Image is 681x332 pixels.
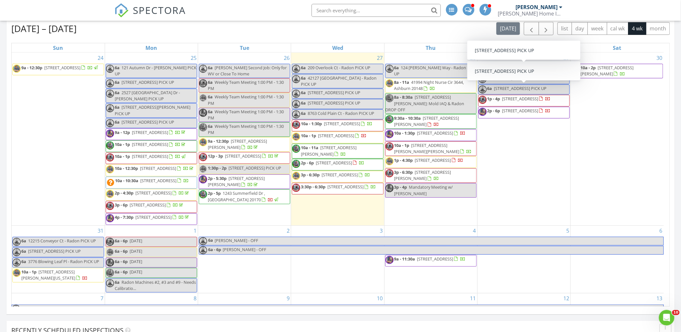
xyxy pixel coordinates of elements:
img: cj_cooper.jpg [386,169,394,177]
img: mike_hales.jpeg [199,109,207,117]
a: Wednesday [331,43,345,52]
span: 10a - 1:30p [301,121,322,127]
a: 10a - 12:30p [STREET_ADDRESS] [115,165,195,171]
span: [STREET_ADDRESS][PERSON_NAME] PICK UP [115,104,190,116]
span: 2527 [GEOGRAPHIC_DATA] Dr - [PERSON_NAME] PICK UP [115,90,180,102]
img: cj_cooper.jpg [479,96,487,104]
span: Radon Machines #2, #3 and #9 - Needs Calibratio... [115,279,196,291]
span: 6a - 6p [115,269,128,275]
span: [PERSON_NAME] Second Job: Only for WV or Close To Home [208,65,287,77]
span: 6a [301,100,306,106]
span: [STREET_ADDRESS][PERSON_NAME] [301,145,356,157]
img: doug_horton.jpeg [13,269,21,277]
img: mike_hales.jpeg [572,65,580,73]
a: 9a - 12:30p [STREET_ADDRESS] [21,65,99,71]
a: 12p - 3p [STREET_ADDRESS] [199,152,290,164]
span: 42127 [GEOGRAPHIC_DATA] - Radon PICK UP [301,75,377,87]
span: [STREET_ADDRESS] PICK UP [494,65,547,71]
img: randy.jpg [386,65,394,73]
a: 8a - 11a 41994 Night Nurse Cir 3644, Ashburn 20148 [385,78,477,93]
img: randy.jpg [479,65,487,73]
a: Go to September 1, 2025 [192,226,198,236]
span: 6a [21,259,26,264]
span: 12215 Conveyor Ct - Radon PICK UP [28,238,96,244]
button: 4 wk [628,22,646,35]
img: randy.jpg [292,75,300,83]
img: doug_horton.jpeg [199,165,207,173]
a: Go to September 6, 2025 [658,226,664,236]
img: randy.jpg [13,259,21,267]
span: 10a - 12:30p [115,165,138,171]
a: 3p - 6:30p [STREET_ADDRESS][PERSON_NAME] [394,169,451,181]
span: 2p - 5:30p [208,175,227,181]
img: randy.jpg [199,237,207,245]
span: [STREET_ADDRESS] [324,121,360,127]
span: 6a [115,79,120,85]
img: cj_cooper.jpg [199,79,207,87]
a: Go to September 11, 2025 [469,293,477,304]
span: 12p - 3p [208,153,223,159]
span: 3776 Blowing Leaf Pl - Radon PICK UP [28,259,99,264]
a: 8a - 11a 41994 Night Nurse Cir 3644, Ashburn 20148 [394,79,464,91]
a: 3p - 6p [STREET_ADDRESS] [106,201,197,213]
span: 6a [208,237,213,245]
span: [STREET_ADDRESS][PERSON_NAME][PERSON_NAME] [394,142,460,154]
a: 9a - 12p [STREET_ADDRESS] [106,128,197,140]
img: randy.jpg [106,90,114,98]
a: 3p - 6:30p [STREET_ADDRESS][PERSON_NAME] [385,168,477,183]
span: [STREET_ADDRESS][PERSON_NAME] [394,169,451,181]
td: Go to August 29, 2025 [477,53,570,226]
a: 10a - 1:30p [STREET_ADDRESS] [301,121,372,127]
a: 10a - 1:30p [STREET_ADDRESS] [385,129,477,141]
img: cj_cooper.jpg [292,184,300,192]
a: 9a - 11:30a [STREET_ADDRESS] [394,256,466,262]
span: [STREET_ADDRESS] [502,96,538,102]
img: mike_hales.jpeg [386,130,394,138]
a: 10a - 1:30p [STREET_ADDRESS] [292,120,383,131]
span: [DATE] [130,238,142,244]
a: 10a - 1p [STREET_ADDRESS] [115,153,186,159]
button: Previous [524,22,539,35]
img: img_1706.jpg [292,160,300,168]
span: 10a - 11a [301,145,318,150]
span: 8a - 8:30a [394,94,413,100]
a: 2p - 5p 1243 Summerfield Dr , [GEOGRAPHIC_DATA] 20170 [208,190,279,202]
span: 10a - 1p [115,141,130,147]
a: 9a - 12:30p [STREET_ADDRESS] [12,64,104,75]
a: 3:30p - 6:30p [STREET_ADDRESS] [301,184,376,190]
span: [STREET_ADDRESS] [417,130,453,136]
span: 9a - 12:30p [208,138,229,144]
img: doug_horton.jpeg [199,94,207,102]
span: 9a - 11:30a [394,256,415,262]
img: img_1706.jpg [292,145,300,153]
a: 10a - 11a [STREET_ADDRESS][PERSON_NAME] [292,144,383,158]
button: week [588,22,607,35]
a: 2p - 5p 1243 Summerfield Dr , [GEOGRAPHIC_DATA] 20170 [199,189,290,204]
a: Go to August 31, 2025 [96,226,105,236]
span: [STREET_ADDRESS] PICK UP [308,100,360,106]
img: randy.jpg [479,75,487,83]
span: [STREET_ADDRESS] [318,133,354,138]
span: [STREET_ADDRESS] [415,157,451,163]
span: 6a [301,75,306,81]
a: 2p - 6p [STREET_ADDRESS] [487,108,551,114]
td: Go to September 2, 2025 [198,226,291,293]
td: Go to August 25, 2025 [105,53,198,226]
span: 6a [115,119,120,125]
span: 6a [21,238,26,244]
a: Tuesday [239,43,250,52]
img: randy.jpg [106,119,114,127]
span: 10a - 1p [394,142,410,148]
span: 1:30p - 2p [208,165,227,171]
img: mike_hales.jpeg [106,259,114,267]
img: cj_cooper.jpg [106,202,114,210]
img: img_1706.jpg [386,94,394,102]
img: mike_hales.jpeg [106,129,114,138]
td: Go to August 24, 2025 [12,53,105,226]
img: randy.jpg [199,246,207,254]
td: Go to September 3, 2025 [291,226,384,293]
a: 10a - 1p [STREET_ADDRESS][PERSON_NAME][US_STATE] [12,268,104,282]
a: 3p - 6p [STREET_ADDRESS] [115,202,184,208]
span: 3p - 4p [394,184,407,190]
img: The Best Home Inspection Software - Spectora [114,3,129,17]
